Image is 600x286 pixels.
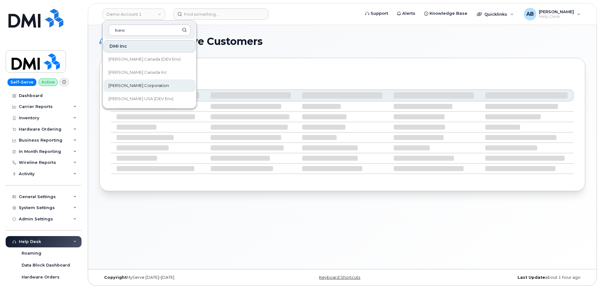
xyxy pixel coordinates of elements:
a: [PERSON_NAME] Canada Inc [103,66,196,79]
a: Keyboard Shortcuts [319,275,360,280]
span: [PERSON_NAME] USA (DEV Env) [108,96,173,102]
span: [PERSON_NAME] Corporation [108,83,169,89]
div: about 1 hour ago [423,275,585,280]
strong: Copyright [104,275,127,280]
span: [PERSON_NAME] Canada Inc [108,69,167,76]
strong: Last Update [518,275,545,280]
span: [PERSON_NAME] Canada (DEV Env) [108,56,181,62]
input: Search [108,24,191,36]
div: DMI Inc [103,40,196,52]
div: MyServe [DATE]–[DATE] [99,275,261,280]
a: [PERSON_NAME] Corporation [103,79,196,92]
a: [PERSON_NAME] USA (DEV Env) [103,93,196,105]
a: [PERSON_NAME] Canada (DEV Env) [103,53,196,66]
